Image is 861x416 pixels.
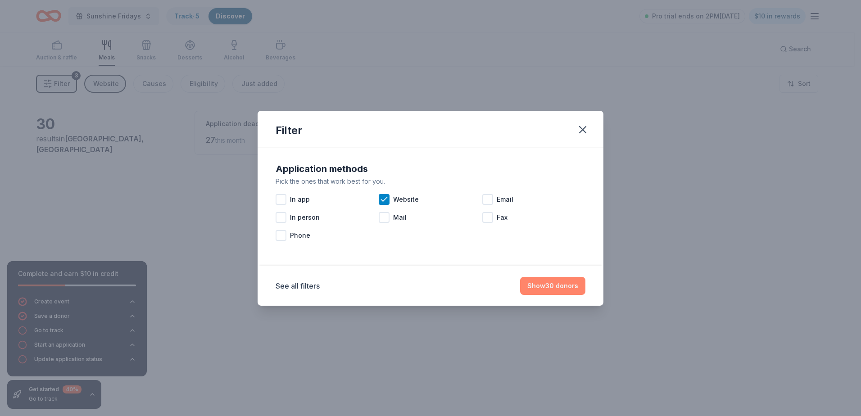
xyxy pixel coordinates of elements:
[393,194,419,205] span: Website
[290,212,320,223] span: In person
[276,123,302,138] div: Filter
[290,230,310,241] span: Phone
[276,162,585,176] div: Application methods
[276,176,585,187] div: Pick the ones that work best for you.
[520,277,585,295] button: Show30 donors
[276,280,320,291] button: See all filters
[290,194,310,205] span: In app
[497,194,513,205] span: Email
[393,212,407,223] span: Mail
[497,212,508,223] span: Fax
